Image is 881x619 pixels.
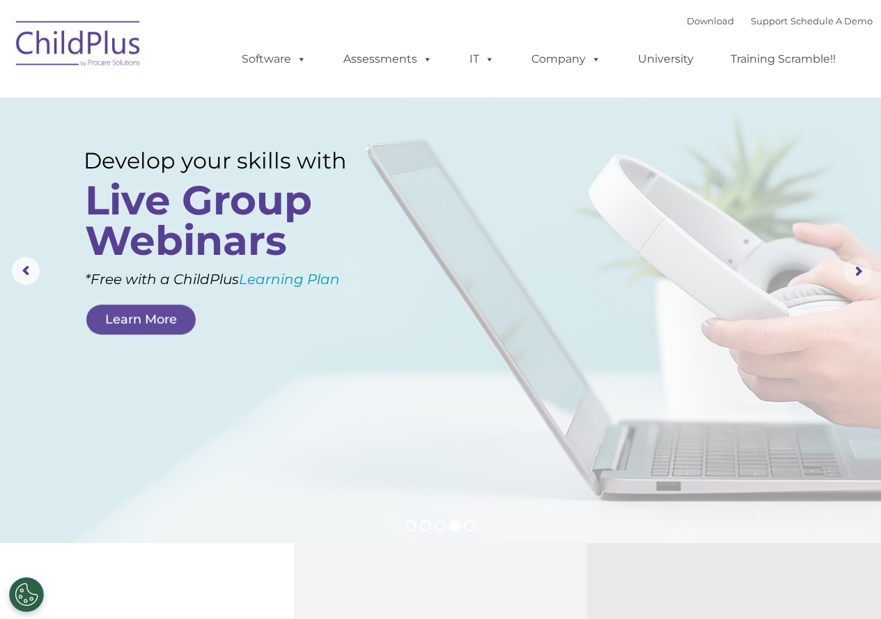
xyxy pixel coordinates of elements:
[85,266,396,292] rs-layer: *Free with a ChildPlus
[624,45,708,73] a: University
[86,305,196,335] a: Learn More
[228,45,320,73] a: Software
[9,11,148,81] img: ChildPlus by Procare Solutions
[517,45,615,73] a: Company
[239,271,340,288] a: Learning Plan
[9,577,44,612] button: Cookies Settings
[717,45,850,73] a: Training Scramble!!
[84,148,375,174] rs-layer: Develop your skills with
[194,149,253,159] span: Phone number
[687,15,734,26] a: Download
[687,15,873,26] font: |
[85,180,371,261] rs-layer: Live Group Webinars
[194,92,236,102] span: Last name
[329,45,446,73] a: Assessments
[790,15,873,26] a: Schedule A Demo
[751,15,788,26] a: Support
[455,45,508,73] a: IT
